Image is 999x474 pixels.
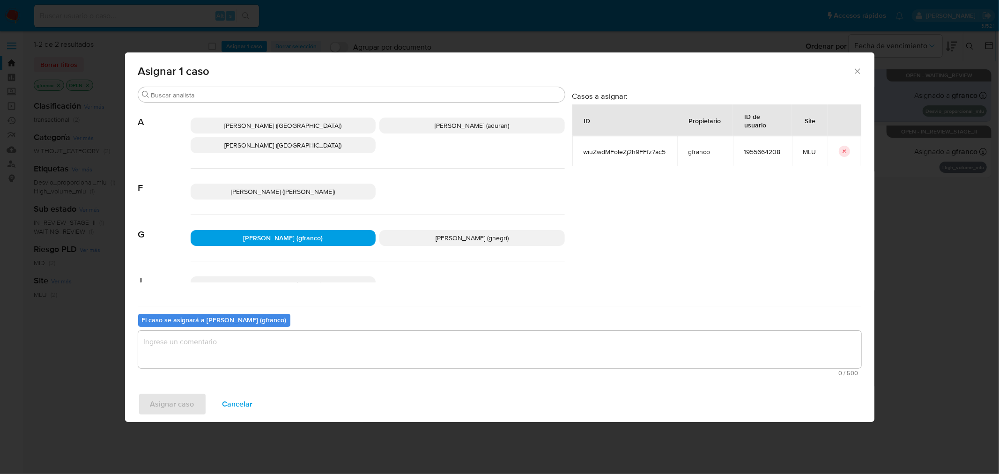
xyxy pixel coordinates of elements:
span: [PERSON_NAME] (gnegri) [436,233,509,243]
span: Máximo 500 caracteres [141,370,858,376]
span: F [138,169,191,194]
div: [PERSON_NAME] ([GEOGRAPHIC_DATA]) [191,118,376,133]
button: icon-button [839,146,850,157]
span: [PERSON_NAME] (jolarrea) [245,280,321,289]
div: ID [573,109,602,132]
span: [PERSON_NAME] ([GEOGRAPHIC_DATA]) [224,121,341,130]
span: [PERSON_NAME] (gfranco) [243,233,323,243]
span: MLU [803,148,816,156]
div: [PERSON_NAME] ([PERSON_NAME]) [191,184,376,200]
input: Buscar analista [151,91,561,99]
div: Propietario [678,109,733,132]
span: gfranco [688,148,722,156]
span: [PERSON_NAME] ([GEOGRAPHIC_DATA]) [224,141,341,150]
div: Site [794,109,827,132]
span: wiuZwdMFoleZj2h9FFfz7ac5 [584,148,666,156]
div: [PERSON_NAME] (gnegri) [379,230,565,246]
div: ID de usuario [733,105,792,136]
button: Cerrar ventana [853,67,861,75]
b: El caso se asignará a [PERSON_NAME] (gfranco) [142,315,287,325]
div: [PERSON_NAME] (gfranco) [191,230,376,246]
div: [PERSON_NAME] (aduran) [379,118,565,133]
div: [PERSON_NAME] (jolarrea) [191,276,376,292]
span: G [138,215,191,240]
span: Cancelar [222,394,253,415]
div: assign-modal [125,52,874,422]
button: Cancelar [210,393,265,415]
h3: Casos a asignar: [572,91,861,101]
span: A [138,103,191,128]
span: J [138,261,191,287]
span: [PERSON_NAME] ([PERSON_NAME]) [231,187,335,196]
span: 1955664208 [744,148,781,156]
span: [PERSON_NAME] (aduran) [435,121,509,130]
span: Asignar 1 caso [138,66,853,77]
button: Buscar [142,91,149,98]
div: [PERSON_NAME] ([GEOGRAPHIC_DATA]) [191,137,376,153]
